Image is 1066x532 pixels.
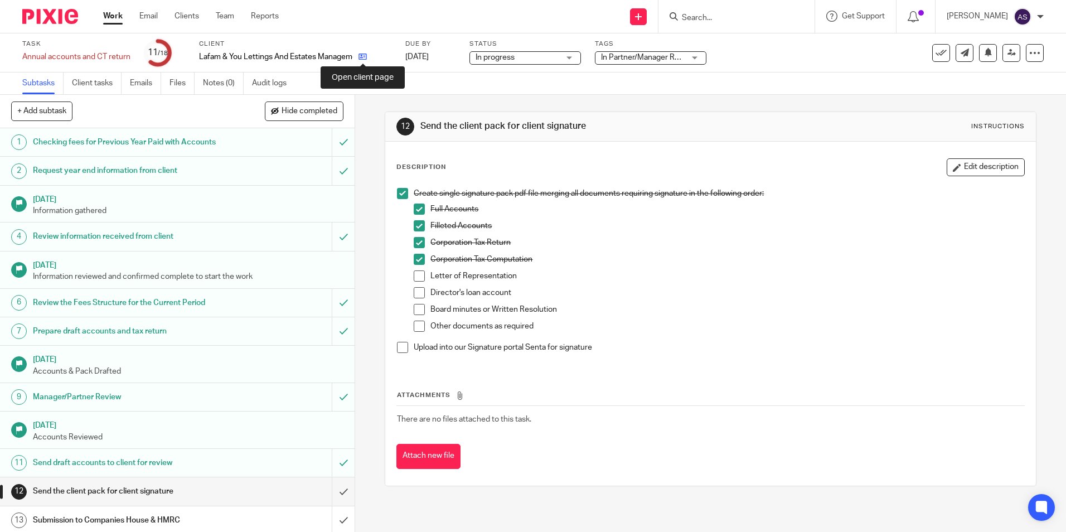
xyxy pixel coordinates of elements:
span: In progress [476,54,515,61]
div: 9 [11,389,27,405]
div: 2 [11,163,27,179]
img: svg%3E [1014,8,1031,26]
div: 1 [11,134,27,150]
a: Subtasks [22,72,64,94]
button: Hide completed [265,101,343,120]
span: Get Support [842,12,885,20]
h1: [DATE] [33,191,344,205]
a: Notes (0) [203,72,244,94]
h1: [DATE] [33,351,344,365]
h1: Send the client pack for client signature [33,483,225,500]
a: Work [103,11,123,22]
p: Full Accounts [430,204,1024,215]
p: Corporation Tax Computation [430,254,1024,265]
p: [PERSON_NAME] [947,11,1008,22]
p: Letter of Representation [430,270,1024,282]
div: 6 [11,295,27,311]
button: Attach new file [396,444,461,469]
div: 7 [11,323,27,339]
h1: Review information received from client [33,228,225,245]
span: Hide completed [282,107,337,116]
label: Task [22,40,130,49]
a: Team [216,11,234,22]
div: 13 [11,512,27,528]
p: Accounts & Pack Drafted [33,366,344,377]
div: 12 [11,484,27,500]
a: Files [169,72,195,94]
label: Tags [595,40,706,49]
span: In Partner/Manager Review + 1 [601,54,707,61]
h1: [DATE] [33,257,344,271]
div: 4 [11,229,27,245]
span: Attachments [397,392,450,398]
p: Director's loan account [430,287,1024,298]
span: [DATE] [405,53,429,61]
p: Corporation Tax Return [430,237,1024,248]
h1: Manager/Partner Review [33,389,225,405]
label: Client [199,40,391,49]
h1: Submission to Companies House & HMRC [33,512,225,529]
p: Board minutes or Written Resolution [430,304,1024,315]
a: Audit logs [252,72,295,94]
small: /18 [158,50,168,56]
button: + Add subtask [11,101,72,120]
p: Filleted Accounts [430,220,1024,231]
h1: Review the Fees Structure for the Current Period [33,294,225,311]
h1: Send the client pack for client signature [420,120,734,132]
h1: Request year end information from client [33,162,225,179]
img: Pixie [22,9,78,24]
h1: [DATE] [33,417,344,431]
p: Create single signature pack pdf file merging all documents requiring signature in the following ... [414,188,1024,199]
h1: Checking fees for Previous Year Paid with Accounts [33,134,225,151]
p: Information gathered [33,205,344,216]
label: Status [469,40,581,49]
div: Annual accounts and CT return [22,51,130,62]
span: There are no files attached to this task. [397,415,531,423]
label: Due by [405,40,456,49]
div: 11 [148,46,168,59]
h1: Prepare draft accounts and tax return [33,323,225,340]
p: Upload into our Signature portal Senta for signature [414,342,1024,353]
div: 12 [396,118,414,136]
a: Emails [130,72,161,94]
a: Email [139,11,158,22]
div: Instructions [971,122,1025,131]
button: Edit description [947,158,1025,176]
p: Information reviewed and confirmed complete to start the work [33,271,344,282]
a: Client tasks [72,72,122,94]
p: Accounts Reviewed [33,432,344,443]
p: Description [396,163,446,172]
a: Clients [175,11,199,22]
p: Other documents as required [430,321,1024,332]
p: Lafam & You Lettings And Estates Management Ltd [199,51,353,62]
div: 11 [11,455,27,471]
input: Search [681,13,781,23]
h1: Send draft accounts to client for review [33,454,225,471]
a: Reports [251,11,279,22]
